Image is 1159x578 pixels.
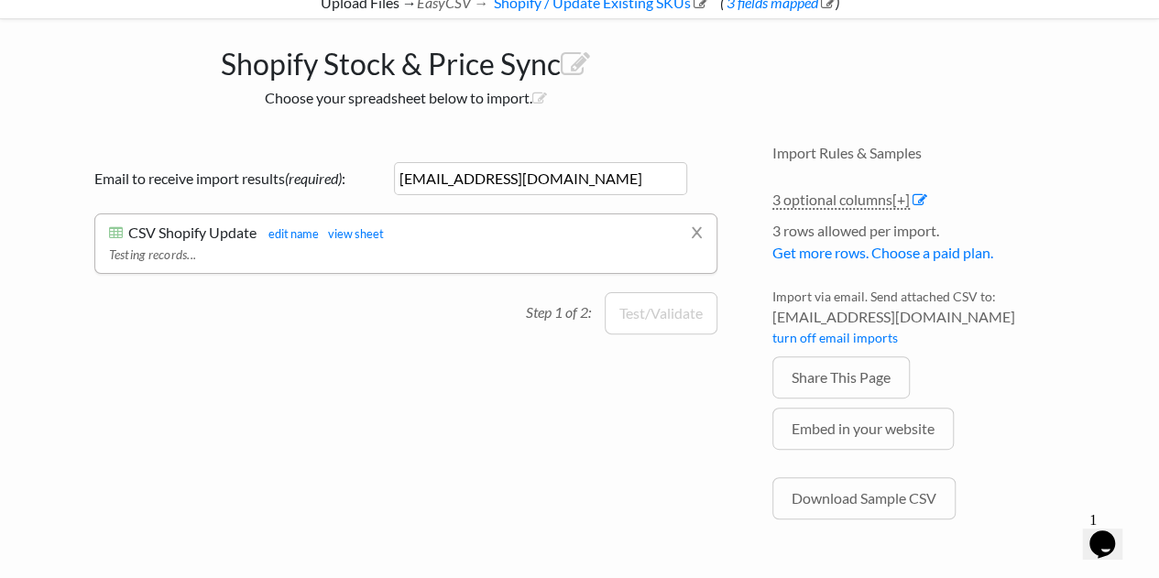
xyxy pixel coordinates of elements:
a: Download Sample CSV [772,477,956,519]
a: edit name [259,226,319,241]
span: [+] [892,191,910,208]
a: Embed in your website [772,408,954,450]
a: Share This Page [772,356,910,398]
a: turn off email imports [772,330,898,345]
span: [EMAIL_ADDRESS][DOMAIN_NAME] [772,306,1084,328]
label: Email to receive import results : [94,168,388,190]
iframe: chat widget [1082,505,1141,560]
h1: Shopify Stock & Price Sync [76,38,736,82]
a: 3 optional columns[+] [772,191,910,210]
p: Step 1 of 2: [526,292,605,323]
a: view sheet [319,226,384,241]
input: example@gmail.com [394,162,687,195]
a: Get more rows. Choose a paid plan. [772,244,993,261]
li: 3 rows allowed per import. [772,220,1084,273]
li: Import via email. Send attached CSV to: [772,287,1084,356]
button: Test/Validate [605,292,717,334]
h2: Choose your spreadsheet below to import. [76,89,736,106]
i: (required) [285,169,342,187]
h4: Import Rules & Samples [772,144,1084,161]
span: CSV Shopify Update [128,224,257,241]
a: x [691,214,703,249]
div: Testing records... [109,241,703,264]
